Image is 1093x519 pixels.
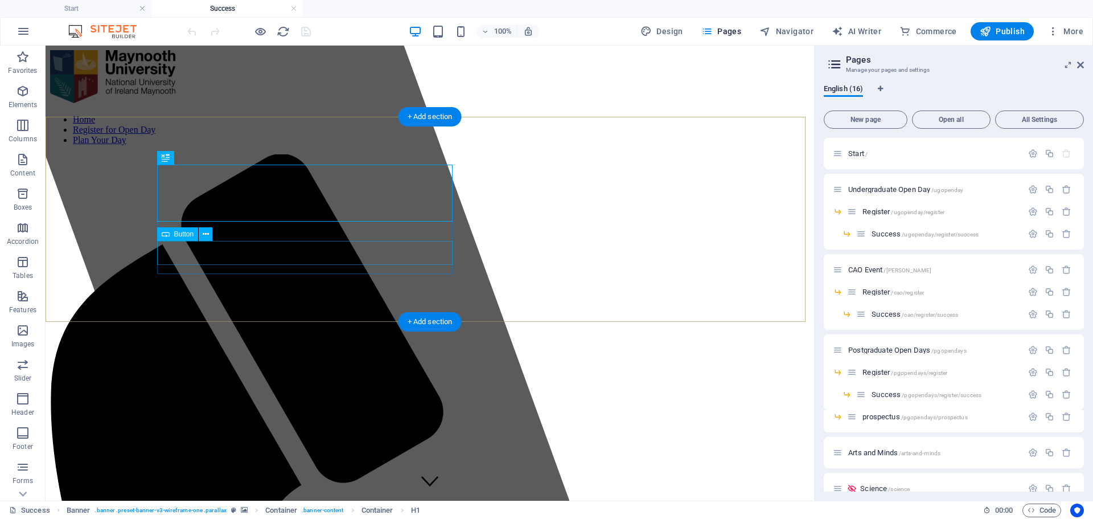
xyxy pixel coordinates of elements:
[13,476,33,485] p: Forms
[824,82,863,98] span: English (16)
[1045,207,1054,216] div: Duplicate
[759,26,813,37] span: Navigator
[94,504,227,517] span: . banner .preset-banner-v3-wireframe-one .parallax
[1047,26,1083,37] span: More
[67,504,91,517] span: Click to select. Double-click to edit
[845,186,1022,193] div: Undergraduate Open Day/ugopenday
[862,412,967,421] span: prospectus
[1028,345,1038,355] div: Settings
[895,22,961,40] button: Commerce
[865,151,868,157] span: /
[1062,185,1071,194] div: Remove
[14,374,32,383] p: Slider
[265,504,297,517] span: Click to select. Double-click to edit
[1028,484,1038,493] div: Settings
[884,267,931,273] span: /[PERSON_NAME]
[1028,229,1038,239] div: Settings
[1062,229,1071,239] div: Remove
[824,111,907,129] button: New page
[1062,448,1071,457] div: Remove
[848,265,931,274] span: Click to open page
[824,84,1084,106] div: Language Tabs
[9,100,38,109] p: Elements
[868,391,1022,398] div: Success/pgopendays/register/success
[868,230,1022,238] div: Success/ugopenday/register/success
[1045,367,1054,377] div: Duplicate
[848,185,963,194] span: Click to open page
[7,237,39,246] p: Accordion
[891,289,924,296] span: /cao/register
[931,187,963,193] span: /ugopenday
[174,231,194,238] span: Button
[494,24,512,38] h6: 100%
[1062,149,1071,158] div: The startpage cannot be deleted
[862,207,944,216] span: Click to open page
[1045,390,1054,399] div: Duplicate
[1062,484,1071,493] div: Remove
[231,507,236,513] i: This element is a customizable preset
[241,507,248,513] i: This element contains a background
[701,26,741,37] span: Pages
[860,484,910,493] span: Click to open page
[9,134,37,144] p: Columns
[411,504,420,517] span: Click to select. Double-click to edit
[995,111,1084,129] button: All Settings
[1003,506,1005,514] span: :
[846,65,1061,75] h3: Manage your pages and settings
[1070,504,1084,517] button: Usercentrics
[859,413,1022,420] div: prospectus/pgopendays/prospectus
[901,414,968,420] span: /pgopendays/prospectus
[398,312,462,332] div: + Add section
[899,26,957,37] span: Commerce
[65,24,151,38] img: Editor Logo
[697,22,746,40] button: Pages
[1062,412,1071,422] div: Remove
[891,370,947,376] span: /pgopendays/register
[1022,504,1061,517] button: Code
[872,310,958,318] span: Click to open page
[9,305,36,314] p: Features
[1062,390,1071,399] div: Remove
[1045,149,1054,158] div: Duplicate
[931,348,967,354] span: /pgopendays
[872,230,979,238] span: Click to open page
[523,26,533,36] i: On resize automatically adjust zoom level to fit chosen device.
[1028,504,1056,517] span: Code
[1045,185,1054,194] div: Duplicate
[872,390,981,399] span: Success
[755,22,818,40] button: Navigator
[868,310,1022,318] div: Success/cao/register/success
[891,209,944,215] span: /ugopenday/register
[9,504,50,517] a: Click to cancel selection. Double-click to open Pages
[277,25,290,38] i: Reload page
[1043,22,1088,40] button: More
[862,288,924,296] span: Click to open page
[1028,207,1038,216] div: Settings
[848,448,940,457] span: Arts and Minds
[1045,287,1054,297] div: Duplicate
[1062,265,1071,275] div: Remove
[902,392,981,398] span: /pgopendays/register/success
[636,22,688,40] div: Design (Ctrl+Alt+Y)
[13,271,33,280] p: Tables
[11,340,35,349] p: Images
[912,111,991,129] button: Open all
[980,26,1025,37] span: Publish
[848,346,967,354] span: Click to open page
[302,504,343,517] span: . banner-content
[13,442,33,451] p: Footer
[859,369,1022,376] div: Register/pgopendays/register
[361,504,393,517] span: Click to select. Double-click to edit
[1045,229,1054,239] div: Duplicate
[1028,412,1038,422] div: Settings
[827,22,886,40] button: AI Writer
[1062,367,1071,377] div: Remove
[899,450,940,456] span: /arts-and-minds
[845,150,1022,157] div: Start/
[14,203,32,212] p: Boxes
[1045,448,1054,457] div: Duplicate
[845,266,1022,273] div: CAO Event/[PERSON_NAME]
[1062,309,1071,319] div: Remove
[1045,265,1054,275] div: Duplicate
[1045,345,1054,355] div: Duplicate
